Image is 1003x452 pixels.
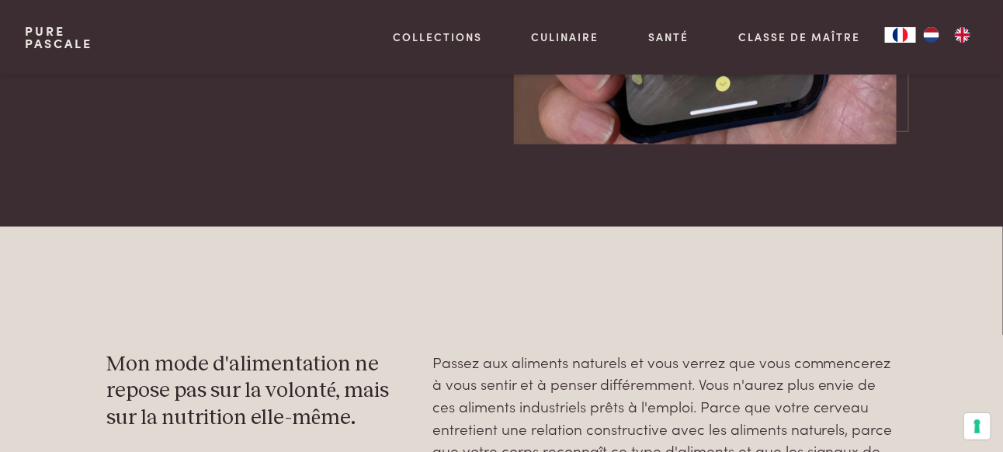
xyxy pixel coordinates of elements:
[964,413,991,440] button: Vos préférences en matière de consentement pour les technologies de suivi
[885,27,916,43] div: Language
[738,29,860,45] a: Classe de maître
[885,27,916,43] a: FR
[916,27,947,43] a: NL
[106,351,408,432] h3: Mon mode d'alimentation ne repose pas sur la volonté, mais sur la nutrition elle-même.
[916,27,978,43] ul: Language list
[947,27,978,43] a: EN
[649,29,689,45] a: Santé
[393,29,482,45] a: Collections
[532,29,599,45] a: Culinaire
[25,25,92,50] a: PurePascale
[885,27,978,43] aside: Language selected: Français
